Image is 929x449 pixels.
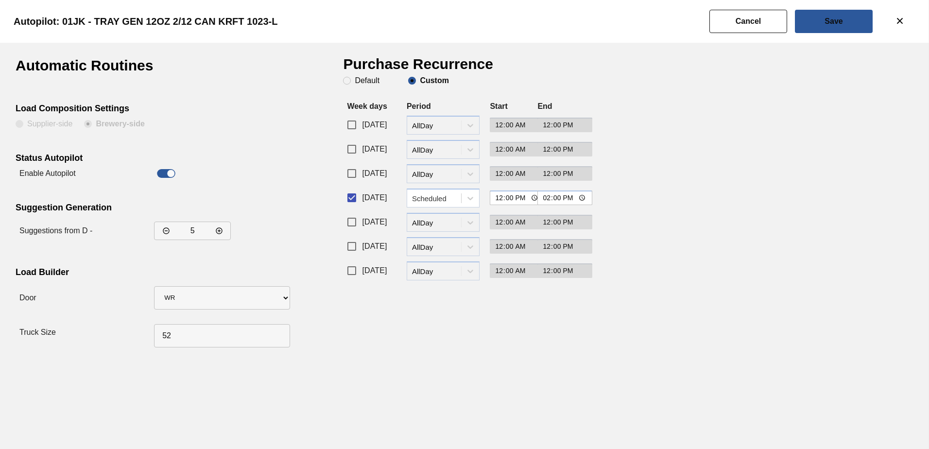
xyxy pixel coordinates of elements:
span: [DATE] [362,143,387,155]
label: Enable Autopilot [19,169,76,177]
h1: Automatic Routines [16,58,188,80]
span: [DATE] [362,192,387,204]
clb-radio-button: Custom [408,77,449,85]
clb-radio-button: Supplier-side [16,120,72,130]
label: Period [407,102,431,110]
h1: Purchase Recurrence [343,58,516,77]
clb-radio-button: Default [343,77,396,85]
span: [DATE] [362,241,387,252]
label: Week days [347,102,387,110]
span: [DATE] [362,119,387,131]
span: [DATE] [362,168,387,179]
label: Door [19,294,36,302]
span: [DATE] [362,265,387,276]
div: Load Builder [16,267,285,280]
div: Suggestion Generation [16,203,285,215]
label: End [537,102,552,110]
div: Load Composition Settings [16,104,285,116]
label: Suggestions from D - [19,226,92,235]
label: Truck Size [19,328,56,336]
div: Scheduled [412,194,462,202]
span: [DATE] [362,216,387,228]
label: Start [490,102,507,110]
div: Status Autopilot [16,153,285,166]
clb-radio-button: Brewery-side [84,120,145,130]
